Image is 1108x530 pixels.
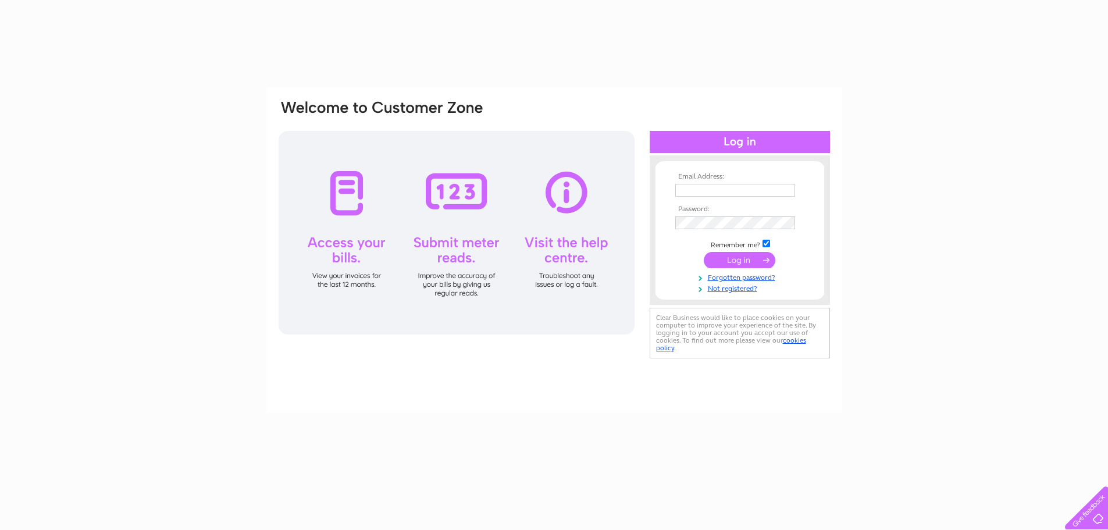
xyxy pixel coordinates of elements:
a: cookies policy [656,336,806,352]
a: Forgotten password? [675,271,807,282]
td: Remember me? [672,238,807,250]
a: Not registered? [675,282,807,293]
div: Clear Business would like to place cookies on your computer to improve your experience of the sit... [650,308,830,358]
th: Email Address: [672,173,807,181]
th: Password: [672,205,807,214]
input: Submit [704,252,775,268]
